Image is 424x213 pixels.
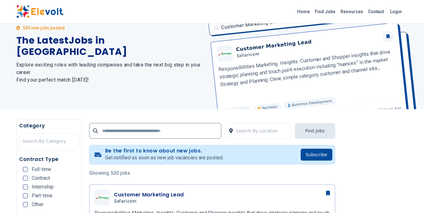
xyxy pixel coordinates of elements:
[301,149,332,161] button: Subscribe
[393,183,424,213] iframe: Chat Widget
[23,184,28,189] input: Internship
[23,176,28,181] input: Contract
[295,7,312,17] a: Home
[105,148,223,154] h4: Be the first to know about new jobs.
[366,7,386,17] a: Contact
[32,184,54,189] span: Internship
[105,154,223,162] p: Get notified as soon as new job vacancies are posted.
[89,169,335,177] p: Showing 530 jobs
[23,25,65,31] p: 530 new jobs posted
[16,35,205,57] h1: The Latest Jobs in [GEOGRAPHIC_DATA]
[19,122,79,130] h5: Category
[96,195,109,200] img: Safaricom
[32,167,51,172] span: Full-time
[23,167,28,172] input: Full-time
[295,123,335,139] button: Find Jobs
[23,193,28,198] input: Part-time
[114,199,137,204] span: Safaricom
[32,176,50,181] span: Contract
[114,191,184,199] h3: Customer Marketing Lead
[386,5,405,18] a: Login
[19,156,79,163] h5: Contract Type
[16,5,63,18] img: Elevolt
[32,193,52,198] span: Part-time
[16,61,205,84] h2: Explore exciting roles with leading companies and take the next big step in your career. Find you...
[32,202,44,207] span: Other
[23,202,28,207] input: Other
[338,7,366,17] a: Resources
[312,7,338,17] a: Find Jobs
